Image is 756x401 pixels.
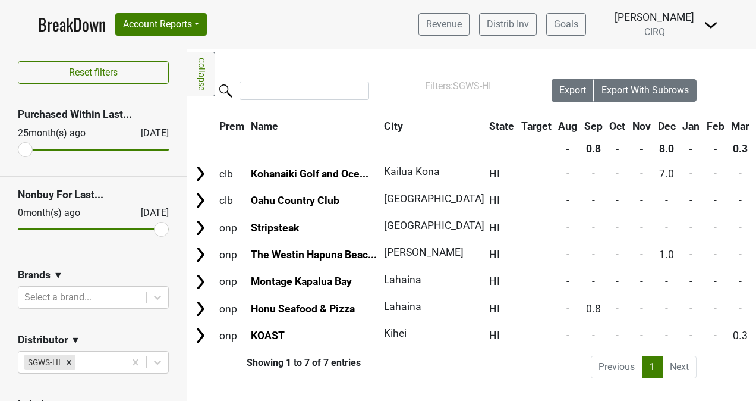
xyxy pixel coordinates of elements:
div: Showing 1 to 7 of 7 entries [187,357,361,368]
span: - [616,249,619,261]
div: [DATE] [130,206,169,220]
span: Export With Subrows [601,84,689,96]
span: HI [489,303,500,315]
span: 7.0 [659,168,674,180]
span: - [665,330,668,342]
h3: Nonbuy For Last... [18,189,169,201]
td: onp [216,242,247,267]
span: - [739,168,742,180]
td: onp [216,323,247,349]
div: 0 month(s) ago [18,206,112,220]
div: [DATE] [130,126,169,140]
span: - [714,249,717,261]
th: Nov: activate to sort column ascending [629,115,654,137]
span: - [566,168,569,180]
a: Distrib Inv [479,13,537,36]
span: [GEOGRAPHIC_DATA] [384,193,484,205]
th: Feb: activate to sort column ascending [704,115,727,137]
span: - [566,249,569,261]
th: Sep: activate to sort column ascending [581,115,606,137]
span: - [689,195,692,206]
span: - [665,303,668,315]
span: HI [489,330,500,342]
th: Dec: activate to sort column ascending [655,115,679,137]
span: - [566,195,569,206]
span: - [566,275,569,287]
span: - [739,275,742,287]
span: - [739,195,742,206]
div: [PERSON_NAME] [615,10,694,25]
span: HI [489,222,500,234]
a: BreakDown [38,12,106,37]
span: Kailua Kona [384,165,440,177]
span: - [592,249,595,261]
span: [GEOGRAPHIC_DATA] [384,220,484,231]
span: - [689,168,692,180]
img: Arrow right [191,327,209,344]
a: Stripsteak [251,222,299,234]
span: [PERSON_NAME] [384,246,464,258]
a: Honu Seafood & Pizza [251,303,355,315]
span: ▼ [53,268,63,283]
span: Lahaina [384,274,421,286]
a: KOAST [251,330,285,342]
span: Name [251,120,278,132]
span: - [689,222,692,234]
th: - [679,138,703,159]
span: - [592,275,595,287]
a: Revenue [418,13,470,36]
button: Reset filters [18,61,169,84]
span: - [616,330,619,342]
th: 8.0 [655,138,679,159]
th: Jan: activate to sort column ascending [679,115,703,137]
span: - [665,195,668,206]
img: Arrow right [191,300,209,318]
span: - [616,222,619,234]
a: Collapse [187,52,215,96]
th: - [607,138,629,159]
div: Remove SGWS-HI [62,355,75,370]
span: - [616,195,619,206]
span: - [665,222,668,234]
span: - [640,168,643,180]
span: ▼ [71,333,80,347]
img: Dropdown Menu [704,18,718,32]
span: Lahaina [384,300,421,312]
span: 0.8 [586,303,601,315]
button: Export [552,79,594,102]
span: - [714,168,717,180]
th: Target: activate to sort column ascending [518,115,555,137]
span: - [640,330,643,342]
th: Mar: activate to sort column ascending [729,115,752,137]
span: - [714,275,717,287]
span: - [739,222,742,234]
div: Filters: [425,79,518,93]
a: Goals [546,13,586,36]
th: Aug: activate to sort column ascending [555,115,580,137]
button: Export With Subrows [594,79,697,102]
span: 1.0 [659,249,674,261]
span: HI [489,168,500,180]
span: - [689,303,692,315]
h3: Purchased Within Last... [18,108,169,121]
a: Montage Kapalua Bay [251,275,352,287]
img: Arrow right [191,192,209,209]
span: - [640,303,643,315]
span: - [739,249,742,261]
td: onp [216,215,247,240]
div: 25 month(s) ago [18,126,112,140]
span: - [592,168,595,180]
span: - [616,303,619,315]
td: onp [216,296,247,321]
span: Export [559,84,586,96]
span: - [640,195,643,206]
span: - [640,275,643,287]
th: &nbsp;: activate to sort column ascending [188,115,215,137]
th: Oct: activate to sort column ascending [607,115,629,137]
th: State: activate to sort column ascending [486,115,517,137]
span: - [714,303,717,315]
a: 1 [642,356,663,378]
img: Arrow right [191,219,209,237]
span: - [714,330,717,342]
span: - [566,330,569,342]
